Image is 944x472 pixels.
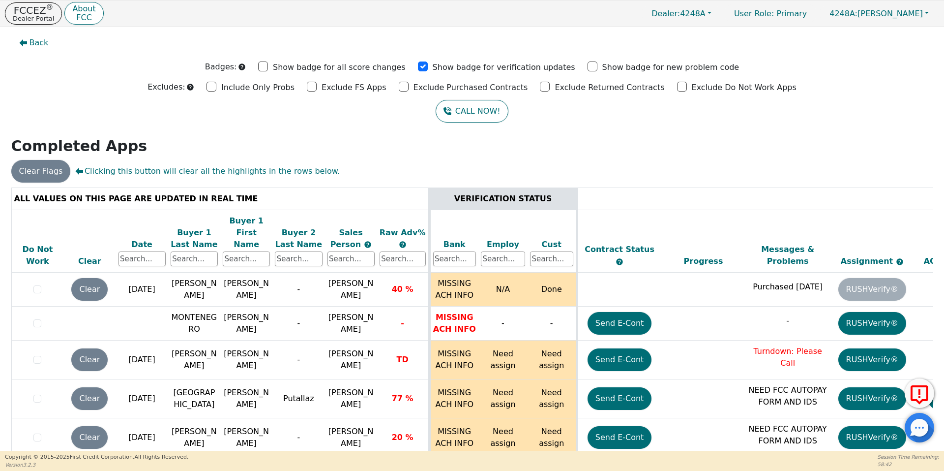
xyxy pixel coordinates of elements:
input: Search... [223,252,270,266]
td: [DATE] [116,341,168,379]
p: Exclude Returned Contracts [555,82,664,94]
button: FCCEZ®Dealer Portal [5,2,62,25]
div: ALL VALUES ON THIS PAGE ARE UPDATED IN REAL TIME [14,193,426,205]
p: Badges: [205,61,237,73]
button: Clear [71,426,108,449]
p: About [72,5,95,13]
input: Search... [481,252,525,266]
td: [PERSON_NAME] [168,418,220,457]
span: TD [397,355,409,364]
td: [PERSON_NAME] [220,273,272,307]
button: Clear [71,387,108,410]
button: Send E-Cont [588,348,652,371]
span: [PERSON_NAME] [328,349,374,370]
td: Need assign [478,418,528,457]
button: Send E-Cont [588,426,652,449]
span: 4248A: [829,9,857,18]
td: MONTENEGRO [168,307,220,341]
td: [DATE] [116,418,168,457]
div: Do Not Work [14,244,61,267]
button: Report Error to FCC [905,378,934,408]
span: 4248A [651,9,706,18]
div: Employ [481,239,525,251]
div: VERIFICATION STATUS [433,193,573,205]
p: Turndown: Please Call [748,346,827,369]
button: RUSHVerify® [838,426,906,449]
div: Messages & Problems [748,244,827,267]
button: Dealer:4248A [641,6,722,21]
td: [PERSON_NAME] [220,418,272,457]
input: Search... [275,252,322,266]
p: Copyright © 2015- 2025 First Credit Corporation. [5,453,188,462]
td: [GEOGRAPHIC_DATA] [168,379,220,418]
input: Search... [118,252,166,266]
td: [DATE] [116,379,168,418]
span: [PERSON_NAME] [829,9,923,18]
p: - [748,315,827,327]
button: RUSHVerify® [838,312,906,335]
td: Need assign [478,379,528,418]
p: Purchased [DATE] [748,281,827,293]
input: Search... [530,252,573,266]
div: Buyer 2 Last Name [275,227,322,251]
p: Primary [724,4,817,23]
input: Search... [433,252,476,266]
td: - [478,307,528,341]
p: Exclude FS Apps [322,82,386,94]
span: Sales Person [330,228,364,249]
p: Excludes: [147,81,185,93]
span: Back [29,37,49,49]
a: 4248A:[PERSON_NAME] [819,6,939,21]
td: [DATE] [116,273,168,307]
td: MISSING ACH INFO [429,341,478,379]
span: 20 % [392,433,413,442]
button: Clear [71,348,108,371]
a: User Role: Primary [724,4,817,23]
td: - [272,418,324,457]
p: FCCEZ [13,5,54,15]
td: Need assign [478,341,528,379]
td: [PERSON_NAME] [168,341,220,379]
span: User Role : [734,9,774,18]
p: Show badge for verification updates [433,62,575,73]
td: MISSING ACH INFO [429,418,478,457]
span: [PERSON_NAME] [328,313,374,334]
div: Buyer 1 First Name [223,215,270,251]
p: NEED FCC AUTOPAY FORM AND IDS [748,423,827,447]
span: [PERSON_NAME] [328,279,374,300]
span: Raw Adv% [380,228,426,237]
input: Search... [327,252,375,266]
p: Show badge for new problem code [602,62,739,73]
input: Search... [171,252,218,266]
strong: Completed Apps [11,137,147,155]
button: AboutFCC [64,2,103,25]
td: - [528,307,577,341]
span: All Rights Reserved. [134,454,188,460]
button: Send E-Cont [588,387,652,410]
button: RUSHVerify® [838,348,906,371]
td: N/A [478,273,528,307]
td: [PERSON_NAME] [220,341,272,379]
span: [PERSON_NAME] [328,388,374,409]
td: [PERSON_NAME] [168,273,220,307]
input: Search... [380,252,426,266]
td: MISSING ACH INFO [429,307,478,341]
button: CALL NOW! [436,100,508,123]
div: Progress [664,255,743,267]
span: Dealer: [651,9,680,18]
span: Assignment [841,256,896,266]
td: - [272,341,324,379]
td: MISSING ACH INFO [429,273,478,307]
p: Show badge for all score changes [273,62,406,73]
button: Clear Flags [11,160,71,183]
span: Clicking this button will clear all the highlights in the rows below. [75,165,340,177]
div: Buyer 1 Last Name [171,227,218,251]
button: Send E-Cont [588,312,652,335]
p: 58:42 [878,461,939,468]
button: RUSHVerify® [838,387,906,410]
span: [PERSON_NAME] [328,427,374,448]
